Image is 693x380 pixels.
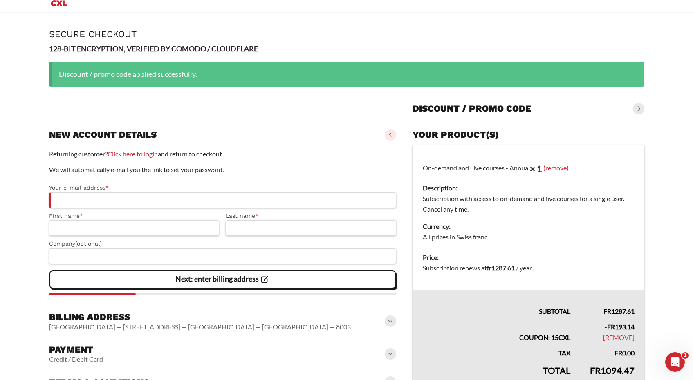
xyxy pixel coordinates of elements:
vaadin-button: Next: enter billing address [49,270,397,288]
bdi: 1094.47 [590,365,635,376]
th: Coupon: 15CXL [413,317,580,343]
span: fr [607,323,615,331]
dt: Price: [423,252,634,263]
iframe: Intercom live chat [665,352,685,372]
h3: New account details [49,129,157,141]
dt: Description: [423,183,634,193]
span: fr [590,365,601,376]
h3: Billing address [49,311,351,323]
div: Discount / promo code applied successfully. [49,62,644,87]
h1: Secure Checkout [49,29,644,39]
span: fr [603,307,611,315]
bdi: 1287.61 [487,264,515,272]
p: We will automatically e-mail you the link to set your password. [49,164,397,175]
bdi: 0.00 [615,349,635,357]
dd: All prices in Swiss franc. [423,232,634,242]
span: (optional) [75,240,102,247]
td: - [580,317,644,343]
label: Last name [226,211,396,221]
th: Subtotal [413,290,580,317]
label: Company [49,239,397,248]
span: Subscription renews at . [423,264,533,272]
vaadin-horizontal-layout: Credit / Debit Card [49,355,103,363]
p: Returning customer? and return to checkout. [49,149,397,159]
h3: Payment [49,344,103,355]
strong: 128-BIT ENCRYPTION, VERIFIED BY COMODO / CLOUDFLARE [49,44,258,53]
a: Click here to login [108,150,158,158]
vaadin-horizontal-layout: [GEOGRAPHIC_DATA] — [STREET_ADDRESS] — [GEOGRAPHIC_DATA] — [GEOGRAPHIC_DATA] — 8003 [49,323,351,331]
td: On-demand and Live courses - Annual [413,145,644,247]
label: Your e-mail address [49,183,397,192]
label: First name [49,211,220,221]
span: / year [516,264,532,272]
dt: Currency: [423,221,634,232]
a: Remove 15CXL coupon [603,333,635,341]
strong: × 1 [530,163,542,174]
bdi: 1287.61 [603,307,635,315]
h3: Discount / promo code [413,103,531,114]
span: 1 [682,352,689,359]
th: Tax [413,343,580,358]
span: fr [487,264,491,272]
span: fr [615,349,622,357]
span: 193.14 [607,323,635,331]
a: (remove) [543,164,569,172]
dd: Subscription with access to on-demand and live courses for a single user. Cancel any time. [423,193,634,215]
